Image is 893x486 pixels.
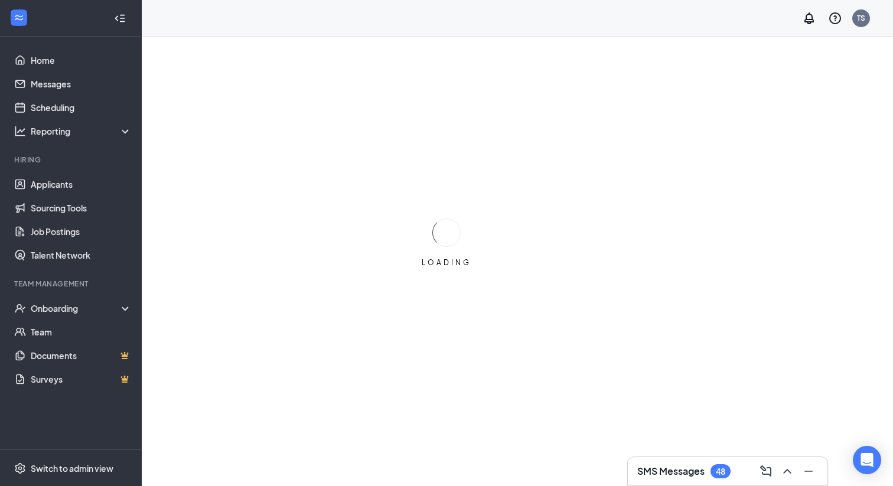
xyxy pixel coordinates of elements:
[31,96,132,119] a: Scheduling
[799,462,818,481] button: Minimize
[114,12,126,24] svg: Collapse
[801,464,816,478] svg: Minimize
[780,464,794,478] svg: ChevronUp
[14,462,26,474] svg: Settings
[31,48,132,72] a: Home
[31,302,122,314] div: Onboarding
[14,302,26,314] svg: UserCheck
[857,13,865,23] div: TS
[853,446,881,474] div: Open Intercom Messenger
[759,464,773,478] svg: ComposeMessage
[757,462,775,481] button: ComposeMessage
[417,257,476,268] div: LOADING
[802,11,816,25] svg: Notifications
[778,462,797,481] button: ChevronUp
[637,465,705,478] h3: SMS Messages
[31,196,132,220] a: Sourcing Tools
[31,462,113,474] div: Switch to admin view
[31,320,132,344] a: Team
[828,11,842,25] svg: QuestionInfo
[31,125,132,137] div: Reporting
[31,243,132,267] a: Talent Network
[31,220,132,243] a: Job Postings
[14,155,129,165] div: Hiring
[31,367,132,391] a: SurveysCrown
[14,279,129,289] div: Team Management
[31,72,132,96] a: Messages
[31,344,132,367] a: DocumentsCrown
[13,12,25,24] svg: WorkstreamLogo
[716,467,725,477] div: 48
[14,125,26,137] svg: Analysis
[31,172,132,196] a: Applicants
